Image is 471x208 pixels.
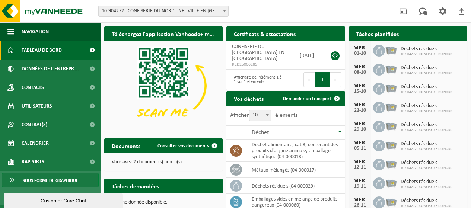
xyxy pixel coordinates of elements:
span: Sous forme de liste [23,189,65,204]
span: Déchets résiduels [401,160,452,166]
div: MER. [353,159,367,165]
div: MER. [353,102,367,108]
span: Déchets résiduels [401,65,452,71]
span: Consulter vos documents [157,144,209,148]
div: 26-11 [353,203,367,208]
span: Rapports [22,153,44,171]
img: Download de VHEPlus App [104,41,223,130]
span: Contrat(s) [22,115,47,134]
span: Sous forme de graphique [23,173,78,188]
h2: Certificats & attestations [226,26,303,41]
button: Next [330,72,341,87]
div: 15-10 [353,89,367,94]
div: MER. [353,64,367,70]
span: 10-904272 - CONFISERIE DU NORD - NEUVILLE EN FERRAIN [99,6,228,16]
p: Aucune donnée disponible. [112,200,215,205]
a: Sous forme de graphique [2,173,99,187]
h2: Tâches planifiées [349,26,406,41]
div: Affichage de l'élément 1 à 1 sur 1 éléments [230,71,282,88]
img: WB-2500-GAL-GY-01 [385,138,398,151]
div: MER. [353,121,367,127]
span: 10-904272 - CONFISERIE DU NORD - NEUVILLE EN FERRAIN [98,6,229,17]
div: MER. [353,83,367,89]
div: MER. [353,197,367,203]
span: Déchets résiduels [401,84,452,90]
div: MER. [353,45,367,51]
h2: Vos déchets [226,91,271,106]
span: Contacts [22,78,44,97]
div: MER. [353,140,367,146]
span: Calendrier [22,134,49,153]
div: MER. [353,178,367,184]
img: WB-2500-GAL-GY-01 [385,119,398,132]
span: RED25006285 [232,62,288,68]
div: 29-10 [353,127,367,132]
p: Vous avez 2 document(s) non lu(s). [112,160,215,165]
img: WB-2500-GAL-GY-01 [385,44,398,56]
span: 10-904272 - CONFISERIE DU NORD [401,52,452,57]
span: 10-904272 - CONFISERIE DU NORD [401,166,452,170]
span: 10-904272 - CONFISERIE DU NORD [401,71,452,76]
iframe: chat widget [4,192,124,208]
span: 10-904272 - CONFISERIE DU NORD [401,128,452,132]
div: 19-11 [353,184,367,189]
span: 10-904272 - CONFISERIE DU NORD [401,90,452,95]
span: Déchets résiduels [401,179,452,185]
span: Demander un transport [283,96,331,101]
span: Déchets résiduels [401,198,452,204]
span: 10 [249,110,271,121]
div: 22-10 [353,108,367,113]
img: WB-2500-GAL-GY-01 [385,195,398,208]
span: 10-904272 - CONFISERIE DU NORD [401,109,452,113]
img: WB-2500-GAL-GY-01 [385,63,398,75]
span: Déchets résiduels [401,103,452,109]
label: Afficher éléments [230,112,297,118]
div: 01-10 [353,51,367,56]
h2: Documents [104,138,148,153]
td: [DATE] [294,41,323,70]
span: 10 [249,110,271,121]
td: déchets résiduels (04-000029) [246,178,345,194]
span: Déchets résiduels [401,141,452,147]
span: Données de l'entrepr... [22,60,79,78]
a: Demander un transport [277,91,344,106]
span: Utilisateurs [22,97,52,115]
span: Déchets résiduels [401,122,452,128]
span: Navigation [22,22,49,41]
td: métaux mélangés (04-000017) [246,162,345,178]
img: WB-2500-GAL-GY-01 [385,81,398,94]
td: déchet alimentaire, cat 3, contenant des produits d'origine animale, emballage synthétique (04-00... [246,140,345,162]
button: 1 [315,72,330,87]
img: WB-2500-GAL-GY-01 [385,100,398,113]
div: 12-11 [353,165,367,170]
div: 05-11 [353,146,367,151]
span: CONFISERIE DU [GEOGRAPHIC_DATA] EN [GEOGRAPHIC_DATA] [232,44,284,61]
span: 10-904272 - CONFISERIE DU NORD [401,147,452,151]
div: 08-10 [353,70,367,75]
span: Déchets résiduels [401,46,452,52]
span: Tableau de bord [22,41,62,60]
h2: Tâches demandées [104,179,166,193]
img: WB-2500-GAL-GY-01 [385,157,398,170]
h2: Téléchargez l'application Vanheede+ maintenant! [104,26,223,41]
img: WB-2500-GAL-GY-01 [385,176,398,189]
span: Déchet [252,129,269,135]
span: 10-904272 - CONFISERIE DU NORD [401,185,452,189]
a: Consulter vos documents [152,138,222,153]
button: Previous [303,72,315,87]
a: Sous forme de liste [2,189,99,203]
